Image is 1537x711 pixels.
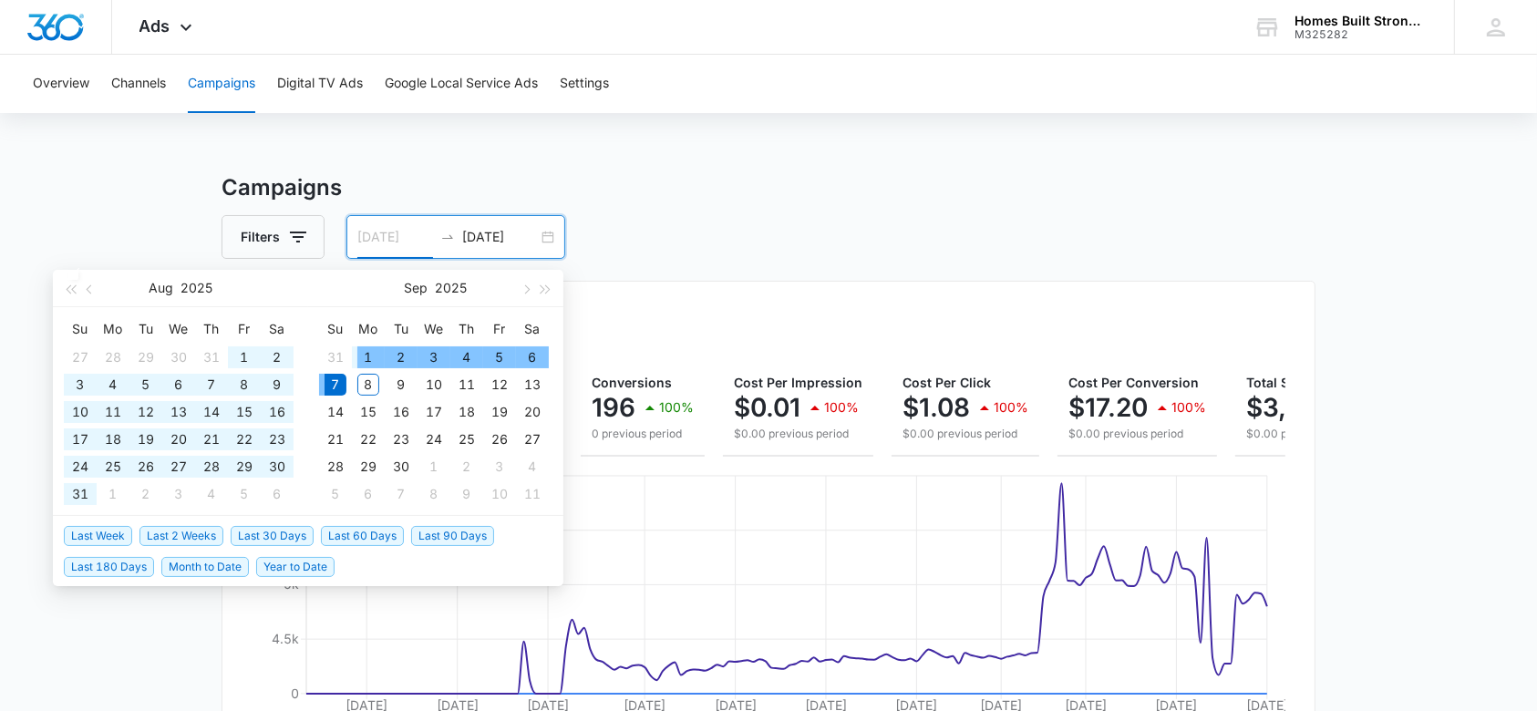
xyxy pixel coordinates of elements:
div: 4 [521,456,543,478]
td: 2025-08-16 [261,398,294,426]
div: 6 [168,374,190,396]
div: 1 [102,483,124,505]
div: 11 [456,374,478,396]
td: 2025-09-14 [319,398,352,426]
td: 2025-07-28 [97,344,129,371]
p: $0.01 [734,393,800,422]
div: 18 [456,401,478,423]
div: 3 [489,456,511,478]
td: 2025-09-27 [516,426,549,453]
th: Tu [385,314,418,344]
p: 100% [1171,401,1206,414]
div: 3 [168,483,190,505]
p: $0.00 previous period [1246,426,1431,442]
span: Last 90 Days [411,526,494,546]
p: $0.00 previous period [734,426,862,442]
th: Fr [228,314,261,344]
div: 4 [201,483,222,505]
td: 2025-09-23 [385,426,418,453]
td: 2025-09-15 [352,398,385,426]
div: 9 [266,374,288,396]
button: Overview [33,55,89,113]
div: 27 [69,346,91,368]
div: 14 [201,401,222,423]
td: 2025-08-30 [261,453,294,480]
td: 2025-08-15 [228,398,261,426]
div: 2 [266,346,288,368]
td: 2025-09-02 [385,344,418,371]
td: 2025-10-09 [450,480,483,508]
div: 7 [390,483,412,505]
td: 2025-07-29 [129,344,162,371]
td: 2025-09-19 [483,398,516,426]
div: 15 [233,401,255,423]
div: 28 [201,456,222,478]
button: Aug [149,270,173,306]
tspan: 0 [291,685,299,701]
td: 2025-08-05 [129,371,162,398]
td: 2025-08-19 [129,426,162,453]
div: 4 [456,346,478,368]
div: 5 [233,483,255,505]
td: 2025-10-02 [450,453,483,480]
div: 1 [357,346,379,368]
td: 2025-09-03 [418,344,450,371]
div: 28 [102,346,124,368]
span: Cost Per Click [903,375,991,390]
td: 2025-08-28 [195,453,228,480]
td: 2025-08-31 [64,480,97,508]
td: 2025-08-26 [129,453,162,480]
div: 7 [201,374,222,396]
td: 2025-10-08 [418,480,450,508]
div: 16 [390,401,412,423]
div: 10 [489,483,511,505]
div: account id [1295,28,1428,41]
td: 2025-09-06 [516,344,549,371]
div: 30 [168,346,190,368]
div: 6 [266,483,288,505]
button: Settings [560,55,609,113]
div: 23 [390,428,412,450]
th: Mo [97,314,129,344]
span: Total Spend [1246,375,1321,390]
p: $3,370.90 [1246,393,1373,422]
p: $0.00 previous period [1068,426,1206,442]
td: 2025-10-06 [352,480,385,508]
td: 2025-08-04 [97,371,129,398]
td: 2025-09-11 [450,371,483,398]
div: 20 [168,428,190,450]
td: 2025-09-26 [483,426,516,453]
div: 1 [423,456,445,478]
td: 2025-08-01 [228,344,261,371]
div: 29 [233,456,255,478]
td: 2025-09-07 [319,371,352,398]
span: swap-right [440,230,455,244]
td: 2025-08-22 [228,426,261,453]
td: 2025-09-25 [450,426,483,453]
span: to [440,230,455,244]
div: 30 [266,456,288,478]
td: 2025-08-02 [261,344,294,371]
div: 29 [135,346,157,368]
td: 2025-08-12 [129,398,162,426]
p: 0 previous period [592,426,694,442]
button: Campaigns [188,55,255,113]
div: 25 [102,456,124,478]
div: 21 [325,428,346,450]
td: 2025-07-31 [195,344,228,371]
td: 2025-09-09 [385,371,418,398]
p: 100% [659,401,694,414]
th: Su [319,314,352,344]
span: Month to Date [161,557,249,577]
td: 2025-08-25 [97,453,129,480]
span: Last 30 Days [231,526,314,546]
div: 27 [521,428,543,450]
td: 2025-09-29 [352,453,385,480]
div: 26 [135,456,157,478]
button: Channels [111,55,166,113]
td: 2025-09-10 [418,371,450,398]
div: 10 [69,401,91,423]
td: 2025-08-20 [162,426,195,453]
th: Sa [261,314,294,344]
tspan: 4.5k [272,631,299,646]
